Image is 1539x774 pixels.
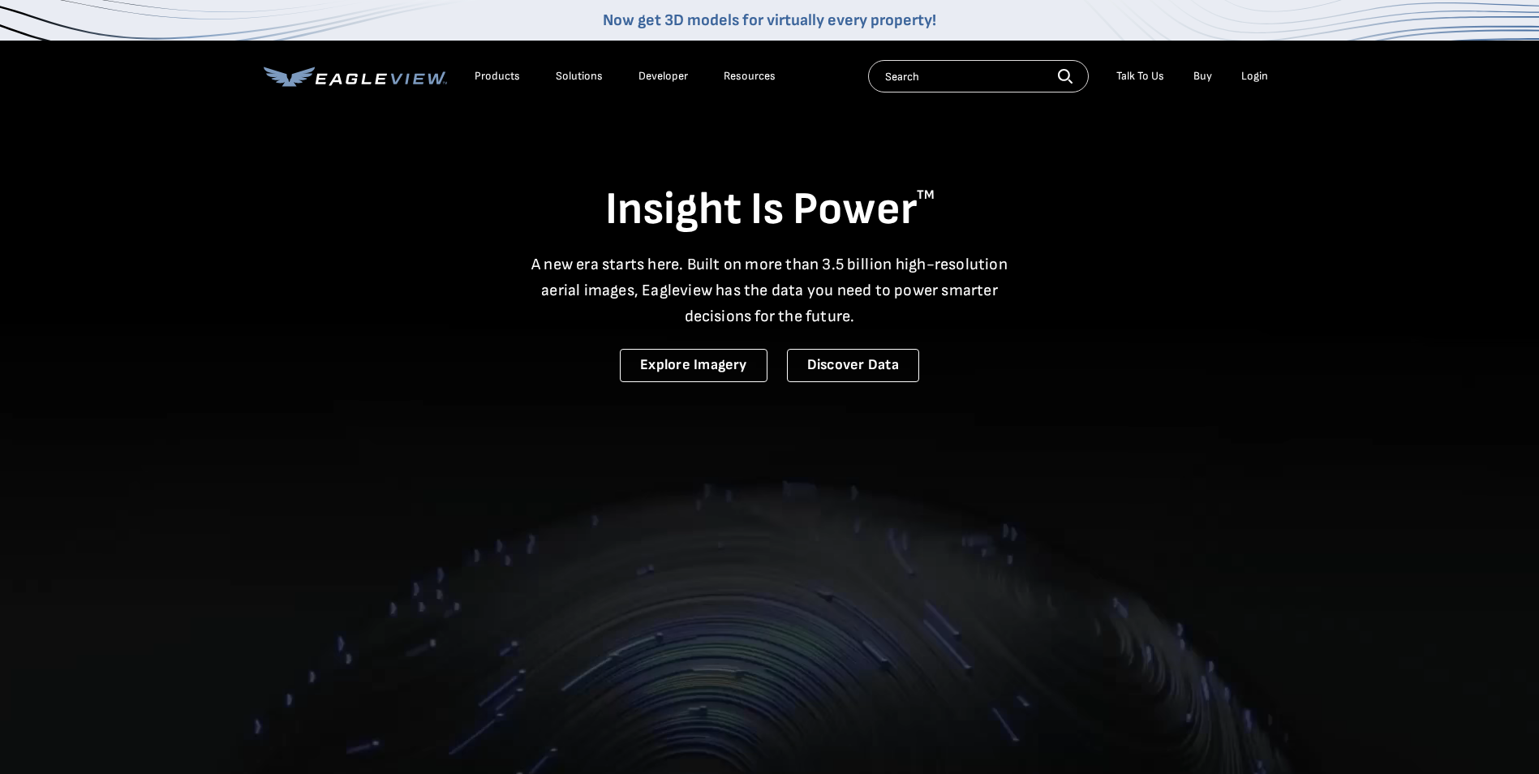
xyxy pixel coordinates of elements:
[1116,69,1164,84] div: Talk To Us
[603,11,936,30] a: Now get 3D models for virtually every property!
[620,349,767,382] a: Explore Imagery
[638,69,688,84] a: Developer
[556,69,603,84] div: Solutions
[475,69,520,84] div: Products
[264,182,1276,239] h1: Insight Is Power
[1193,69,1212,84] a: Buy
[1241,69,1268,84] div: Login
[522,252,1018,329] p: A new era starts here. Built on more than 3.5 billion high-resolution aerial images, Eagleview ha...
[868,60,1089,92] input: Search
[787,349,919,382] a: Discover Data
[917,187,935,203] sup: TM
[724,69,776,84] div: Resources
